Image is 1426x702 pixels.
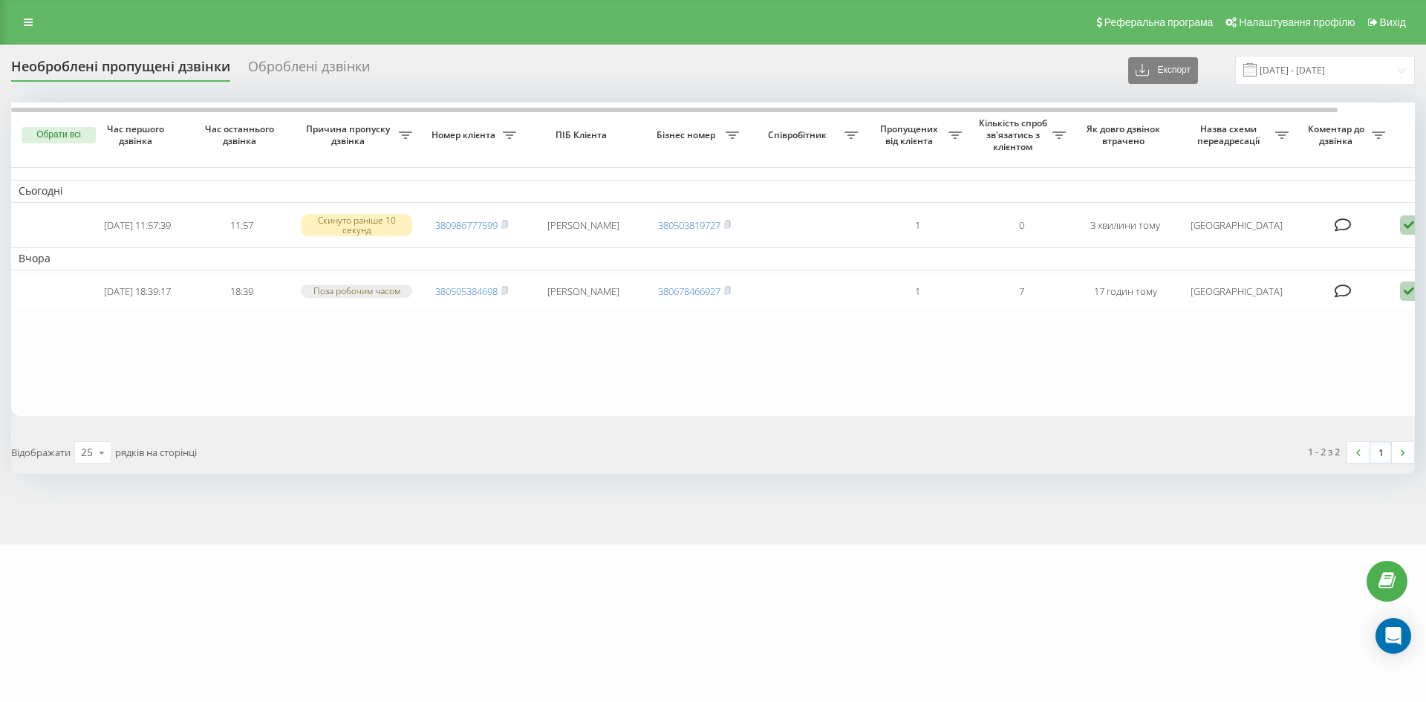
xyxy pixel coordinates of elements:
span: Номер клієнта [427,129,503,141]
div: Оброблені дзвінки [248,59,370,82]
a: 1 [1370,442,1392,463]
td: [PERSON_NAME] [524,273,642,310]
span: рядків на сторінці [115,446,197,459]
div: 1 - 2 з 2 [1308,444,1340,459]
span: Реферальна програма [1104,16,1214,28]
span: Налаштування профілю [1239,16,1355,28]
a: 380678466927 [658,285,720,298]
div: Необроблені пропущені дзвінки [11,59,230,82]
button: Обрати всі [22,127,96,143]
td: 0 [969,206,1073,245]
span: Час першого дзвінка [97,123,178,146]
span: Причина пропуску дзвінка [301,123,399,146]
td: [DATE] 18:39:17 [85,273,189,310]
a: 380503819727 [658,218,720,232]
span: Пропущених від клієнта [873,123,948,146]
td: 3 хвилини тому [1073,206,1177,245]
td: [GEOGRAPHIC_DATA] [1177,206,1296,245]
div: Поза робочим часом [301,285,412,297]
span: Як довго дзвінок втрачено [1085,123,1165,146]
button: Експорт [1128,57,1198,84]
td: 11:57 [189,206,293,245]
div: Open Intercom Messenger [1375,618,1411,654]
span: Коментар до дзвінка [1303,123,1372,146]
div: 25 [81,445,93,460]
span: Назва схеми переадресації [1185,123,1275,146]
td: 1 [865,206,969,245]
span: ПІБ Клієнта [536,129,630,141]
span: Відображати [11,446,71,459]
a: 380986777599 [435,218,498,232]
td: 1 [865,273,969,310]
span: Кількість спроб зв'язатись з клієнтом [977,117,1052,152]
td: [DATE] 11:57:39 [85,206,189,245]
span: Вихід [1380,16,1406,28]
td: [GEOGRAPHIC_DATA] [1177,273,1296,310]
span: Співробітник [754,129,844,141]
span: Час останнього дзвінка [201,123,281,146]
td: [PERSON_NAME] [524,206,642,245]
td: 7 [969,273,1073,310]
div: Скинуто раніше 10 секунд [301,214,412,236]
span: Бізнес номер [650,129,726,141]
a: 380505384698 [435,285,498,298]
td: 18:39 [189,273,293,310]
td: 17 годин тому [1073,273,1177,310]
